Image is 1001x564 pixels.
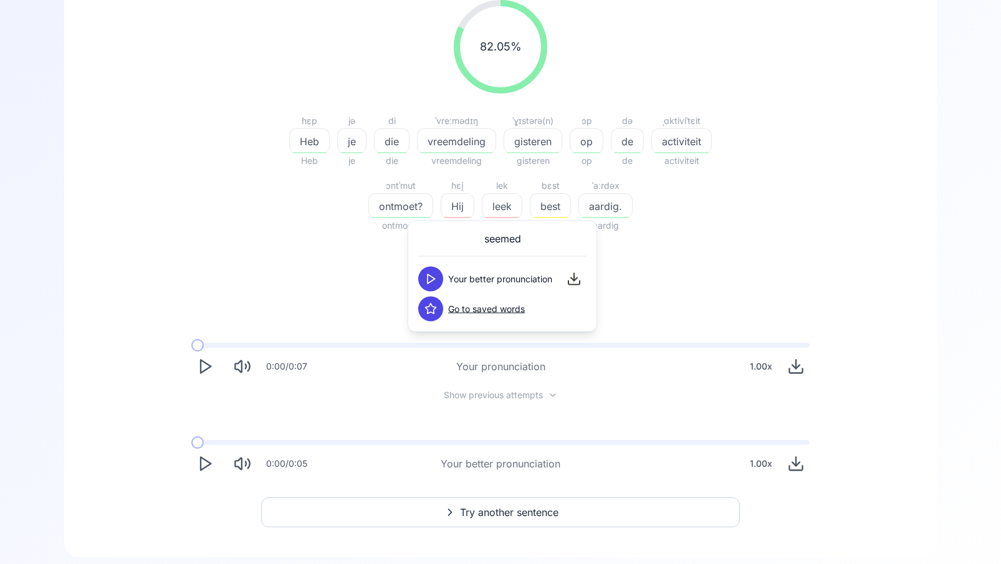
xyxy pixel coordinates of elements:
[441,218,474,233] span: Hilek
[570,113,603,128] div: ɔp
[484,231,521,246] span: seemed
[530,199,570,214] span: best
[448,273,552,285] span: Your better pronunciation
[570,153,603,168] span: op
[651,128,712,153] button: activiteit
[266,457,307,470] div: 0:00 / 0:05
[417,128,496,153] button: vreemdeling
[745,451,777,476] div: 1.00 x
[578,218,633,233] span: aardig
[530,178,571,193] div: bɛst
[570,128,603,153] button: op
[368,218,433,233] span: ontmoet?
[369,199,433,214] span: ontmoet?
[229,450,256,477] button: Mute
[651,153,712,168] span: activiteit
[611,128,644,153] button: de
[460,505,558,520] span: Try another sentence
[374,153,410,168] span: die
[611,134,643,149] span: de
[338,134,366,149] span: je
[374,113,410,128] div: di
[570,134,603,149] span: op
[375,134,409,149] span: die
[456,359,545,374] div: Your pronunciation
[337,153,366,168] span: je
[337,113,366,128] div: jə
[441,199,474,214] span: Hij
[448,303,525,315] a: Go to saved words
[504,128,562,153] button: gisteren
[530,193,571,218] button: best
[368,193,433,218] button: ontmoet?
[191,353,219,380] button: Play
[652,134,711,149] span: activiteit
[482,178,522,193] div: lek
[368,178,433,193] div: ɔntˈmut
[530,218,571,233] span: best
[482,193,522,218] button: leek
[611,113,644,128] div: də
[229,353,256,380] button: Mute
[434,390,568,400] button: Show previous attempts
[266,360,307,373] div: 0:00 / 0:07
[745,354,777,379] div: 1.00 x
[290,134,329,149] span: Heb
[504,153,562,168] span: gisteren
[782,353,810,380] button: Download audio
[578,178,633,193] div: ˈaːrdəx
[374,128,410,153] button: die
[261,497,740,527] button: Try another sentence
[441,178,474,193] div: ɦɛi̯
[289,113,330,128] div: ɦɛp
[504,134,562,149] span: gisteren
[480,38,522,55] span: 82.05 %
[578,193,633,218] button: aardig.
[417,153,496,168] span: vreemdeling
[782,450,810,477] button: Download audio
[651,113,712,128] div: ˌɑktiviˈtɛit
[289,128,330,153] button: Heb
[418,134,496,149] span: vreemdeling
[191,450,219,477] button: Play
[337,128,366,153] button: je
[417,113,496,128] div: ˈvreːmədɪŋ
[444,389,543,401] span: Show previous attempts
[289,153,330,168] span: Heb
[482,199,522,214] span: leek
[504,113,562,128] div: ˈɣɪstərə(n)
[441,193,474,218] button: Hij
[611,153,644,168] span: de
[579,199,632,214] span: aardig.
[441,456,560,471] div: Your better pronunciation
